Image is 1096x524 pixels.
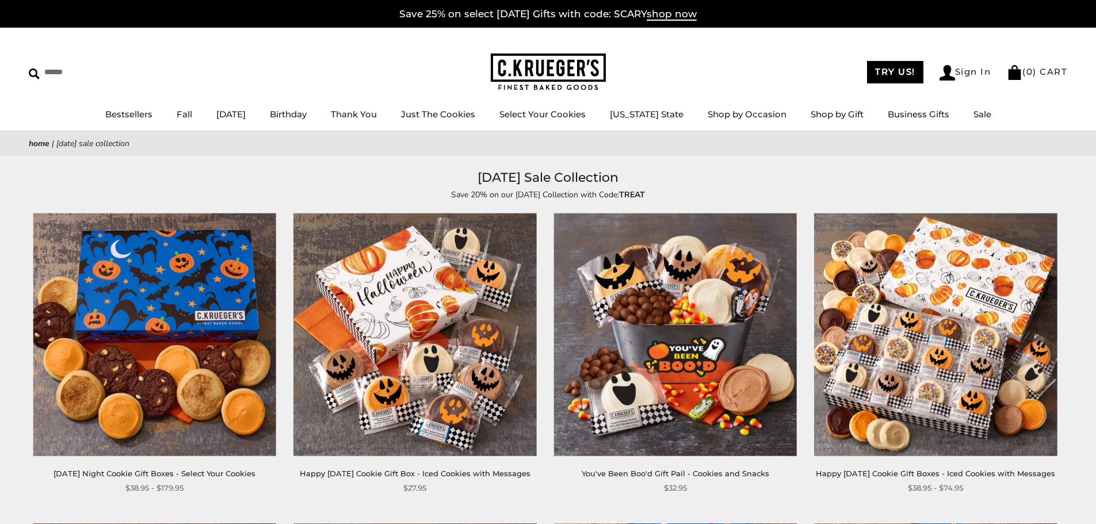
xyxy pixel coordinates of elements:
[177,109,192,120] a: Fall
[940,65,955,81] img: Account
[125,482,184,494] span: $38.95 - $179.95
[56,138,129,149] span: [DATE] Sale Collection
[867,61,923,83] a: TRY US!
[610,109,683,120] a: [US_STATE] State
[293,213,536,456] img: Happy Halloween Cookie Gift Box - Iced Cookies with Messages
[582,469,769,478] a: You've Been Boo'd Gift Pail - Cookies and Snacks
[403,482,426,494] span: $27.95
[708,109,786,120] a: Shop by Occasion
[811,109,864,120] a: Shop by Gift
[973,109,991,120] a: Sale
[33,213,276,456] img: Halloween Night Cookie Gift Boxes - Select Your Cookies
[940,65,991,81] a: Sign In
[908,482,963,494] span: $38.95 - $74.95
[814,213,1057,456] img: Happy Halloween Cookie Gift Boxes - Iced Cookies with Messages
[664,482,687,494] span: $32.95
[554,213,797,456] img: You've Been Boo'd Gift Pail - Cookies and Snacks
[888,109,949,120] a: Business Gifts
[816,469,1055,478] a: Happy [DATE] Cookie Gift Boxes - Iced Cookies with Messages
[52,138,54,149] span: |
[270,109,307,120] a: Birthday
[1007,65,1022,80] img: Bag
[491,53,606,91] img: C.KRUEGER'S
[1007,66,1067,77] a: (0) CART
[284,188,813,201] p: Save 20% on our [DATE] Collection with Code:
[29,137,1067,150] nav: breadcrumbs
[499,109,586,120] a: Select Your Cookies
[29,138,49,149] a: Home
[46,167,1050,188] h1: [DATE] Sale Collection
[105,109,152,120] a: Bestsellers
[29,68,40,79] img: Search
[401,109,475,120] a: Just The Cookies
[54,469,255,478] a: [DATE] Night Cookie Gift Boxes - Select Your Cookies
[619,189,645,200] strong: TREAT
[399,8,697,21] a: Save 25% on select [DATE] Gifts with code: SCARYshop now
[300,469,530,478] a: Happy [DATE] Cookie Gift Box - Iced Cookies with Messages
[331,109,377,120] a: Thank You
[647,8,697,21] span: shop now
[216,109,246,120] a: [DATE]
[29,63,166,81] input: Search
[1026,66,1033,77] span: 0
